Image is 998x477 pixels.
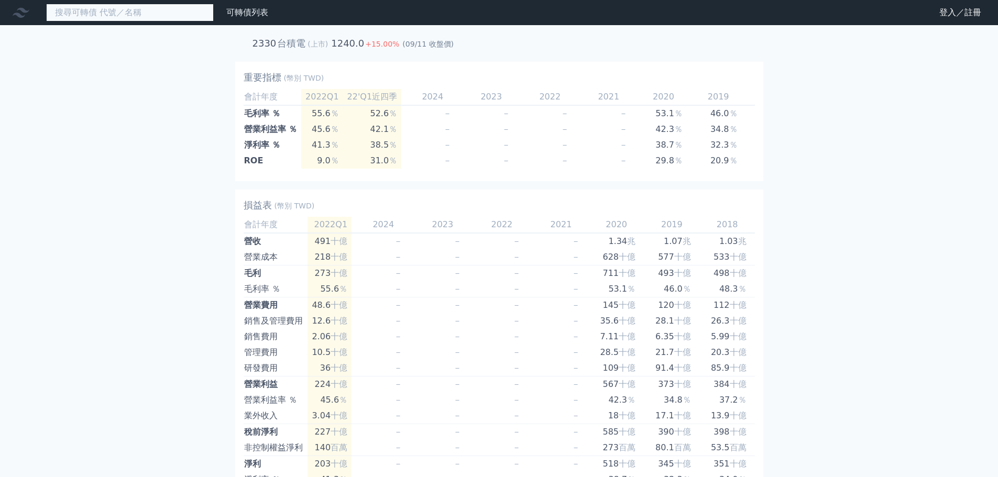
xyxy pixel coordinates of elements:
[308,313,352,329] td: 12.6
[572,459,580,469] span: －
[394,284,402,294] span: －
[588,345,644,360] td: 28.5
[453,411,462,420] span: －
[644,249,699,265] td: 577
[519,89,577,105] td: 2022
[389,156,397,165] span: ％
[244,105,302,121] td: 毛利率 ％
[674,459,691,469] span: 十億
[331,347,347,357] span: 十億
[331,156,339,165] span: ％
[729,156,738,165] span: ％
[729,124,738,134] span: ％
[308,360,352,376] td: 36
[588,408,644,424] td: 18
[619,300,635,310] span: 十億
[443,124,452,134] span: －
[619,411,635,420] span: 十億
[244,345,308,360] td: 管理費用
[572,316,580,326] span: －
[453,331,462,341] span: －
[331,108,339,118] span: ％
[308,233,352,249] td: 491
[730,442,747,452] span: 百萬
[561,156,569,165] span: －
[588,265,644,282] td: 711
[244,249,308,265] td: 營業成本
[627,284,635,294] span: ％
[394,427,402,437] span: －
[644,440,699,456] td: 80.1
[683,284,691,294] span: ％
[730,331,747,341] span: 十億
[331,252,347,262] span: 十億
[730,316,747,326] span: 十億
[512,427,521,437] span: －
[331,427,347,437] span: 十億
[588,329,644,345] td: 7.11
[588,217,644,233] td: 2020
[244,137,302,153] td: 淨利率 ％
[244,313,308,329] td: 銷售及管理費用
[394,236,402,246] span: －
[308,376,352,393] td: 224
[343,153,402,169] td: 31.0
[730,427,747,437] span: 十億
[347,92,398,102] span: 22'Q1近四季
[226,7,268,17] a: 可轉債列表
[389,140,397,150] span: ％
[644,392,699,408] td: 34.8
[512,395,521,405] span: －
[730,300,747,310] span: 十億
[699,345,755,360] td: 20.3
[730,459,747,469] span: 十億
[674,316,691,326] span: 十億
[244,198,272,213] h2: 損益表
[619,252,635,262] span: 十億
[644,217,699,233] td: 2019
[644,265,699,282] td: 493
[512,347,521,357] span: －
[730,347,747,357] span: 十億
[683,236,691,246] span: 兆
[619,316,635,326] span: 十億
[588,440,644,456] td: 273
[301,121,343,137] td: 45.6
[46,4,214,21] input: 搜尋可轉債 代號／名稱
[644,329,699,345] td: 6.35
[588,281,644,297] td: 53.1
[460,89,519,105] td: 2023
[331,140,339,150] span: ％
[561,124,569,134] span: －
[512,459,521,469] span: －
[502,108,510,118] span: －
[674,268,691,278] span: 十億
[619,156,628,165] span: －
[512,284,521,294] span: －
[453,347,462,357] span: －
[931,4,990,21] a: 登入／註冊
[627,236,635,246] span: 兆
[691,153,746,169] td: 20.9
[699,329,755,345] td: 5.99
[572,236,580,246] span: －
[699,440,755,456] td: 53.5
[730,379,747,389] span: 十億
[699,456,755,472] td: 351
[453,268,462,278] span: －
[644,233,699,249] td: 1.07
[746,89,801,105] td: 2018
[331,316,347,326] span: 十億
[244,297,308,314] td: 營業費用
[619,108,628,118] span: －
[502,140,510,150] span: －
[244,424,308,440] td: 稅前淨利
[699,313,755,329] td: 26.3
[331,379,347,389] span: 十億
[674,124,683,134] span: ％
[502,124,510,134] span: －
[411,217,470,233] td: 2023
[699,281,755,297] td: 48.3
[394,411,402,420] span: －
[738,284,747,294] span: ％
